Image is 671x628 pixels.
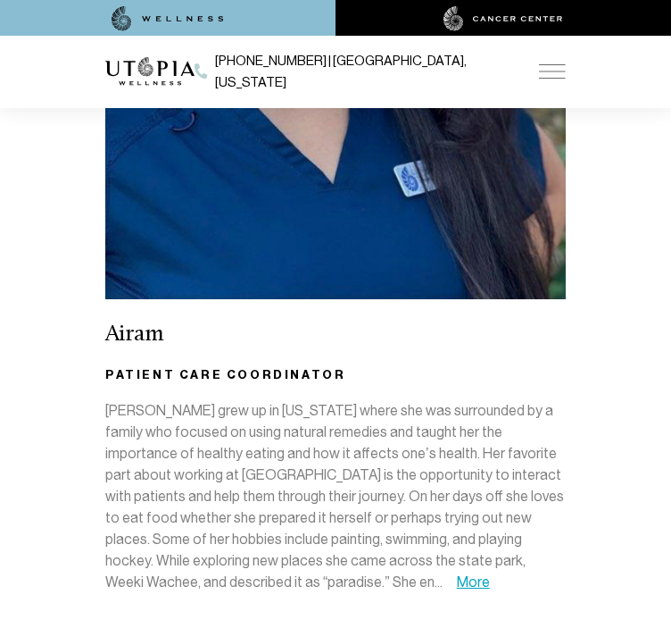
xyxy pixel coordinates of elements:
img: icon-hamburger [539,64,566,79]
img: logo [105,57,195,86]
a: [PHONE_NUMBER] | [GEOGRAPHIC_DATA], [US_STATE] [195,50,517,94]
a: More [457,574,490,590]
h2: Airam [105,321,566,350]
img: cancer center [443,6,563,31]
p: [PERSON_NAME] grew up in [US_STATE] where she was surrounded by a family who focused on using nat... [105,400,566,593]
img: wellness [112,6,224,31]
span: [PHONE_NUMBER] | [GEOGRAPHIC_DATA], [US_STATE] [215,50,517,94]
h3: Patient Care Coordinator [105,364,566,386]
